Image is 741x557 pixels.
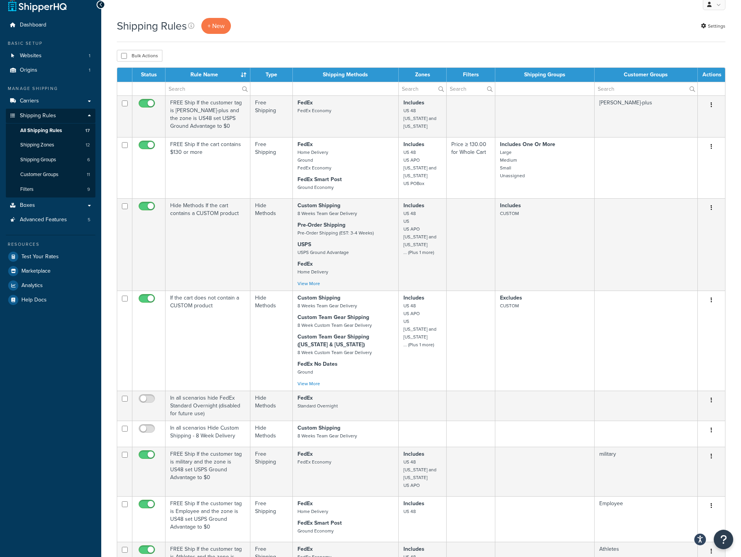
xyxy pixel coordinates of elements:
[85,127,90,134] span: 17
[6,198,95,213] a: Boxes
[403,201,424,210] strong: Includes
[447,137,495,198] td: Price ≥ 130.00 for Whole Cart
[297,333,369,349] strong: Custom Team Gear Shipping ([US_STATE] & [US_STATE])
[165,421,250,447] td: In all scenarios Hide Custom Shipping - 8 Week Delivery
[117,18,187,33] h1: Shipping Rules
[6,63,95,78] a: Origins 1
[297,107,331,114] small: FedEx Economy
[293,68,399,82] th: Shipping Methods
[6,182,95,197] a: Filters 9
[250,447,292,496] td: Free Shipping
[165,291,250,391] td: If the cart does not contain a CUSTOM product
[6,123,95,138] li: All Shipping Rules
[297,499,313,508] strong: FedEx
[297,184,334,191] small: Ground Economy
[165,137,250,198] td: FREE Ship If the cart contains $130 or more
[165,68,250,82] th: Rule Name : activate to sort column ascending
[403,458,437,489] small: US 48 [US_STATE] and [US_STATE] US APO
[403,210,437,256] small: US 48 US US APO [US_STATE] and [US_STATE] ... (Plus 1 more)
[698,68,725,82] th: Actions
[6,94,95,108] a: Carriers
[21,268,51,275] span: Marketplace
[500,201,521,210] strong: Includes
[403,508,416,515] small: US 48
[6,153,95,167] a: Shipping Groups 6
[21,254,59,260] span: Test Your Rates
[132,68,165,82] th: Status
[297,322,372,329] small: 8 Week Custom Team Gear Delivery
[89,67,90,74] span: 1
[250,496,292,542] td: Free Shipping
[595,82,697,95] input: Search
[165,198,250,291] td: Hide Methods If the cart contains a CUSTOM product
[297,432,357,439] small: 8 Weeks Team Gear Delivery
[89,53,90,59] span: 1
[6,138,95,152] a: Shipping Zones 12
[6,241,95,248] div: Resources
[6,293,95,307] li: Help Docs
[297,380,320,387] a: View More
[20,113,56,119] span: Shipping Rules
[6,264,95,278] a: Marketplace
[297,240,311,249] strong: USPS
[297,360,338,368] strong: FedEx No Dates
[20,22,46,28] span: Dashboard
[297,450,313,458] strong: FedEx
[495,68,594,82] th: Shipping Groups
[297,149,331,171] small: Home Delivery Ground FedEx Economy
[500,210,519,217] small: CUSTOM
[297,302,357,309] small: 8 Weeks Team Gear Delivery
[6,63,95,78] li: Origins
[6,109,95,197] li: Shipping Rules
[297,229,374,236] small: Pre-Order Shipping (EST: 3-4 Weeks)
[297,140,313,148] strong: FedEx
[6,18,95,32] a: Dashboard
[250,95,292,137] td: Free Shipping
[117,50,162,62] button: Bulk Actions
[297,313,369,321] strong: Custom Team Gear Shipping
[714,530,733,549] button: Open Resource Center
[297,368,313,375] small: Ground
[399,82,447,95] input: Search
[297,527,334,534] small: Ground Economy
[165,447,250,496] td: FREE Ship If the customer tag is military and the zone is US48 set USPS Ground Advantage to $0
[6,213,95,227] a: Advanced Features 5
[403,545,424,553] strong: Includes
[20,53,42,59] span: Websites
[297,268,328,275] small: Home Delivery
[87,186,90,193] span: 9
[297,402,338,409] small: Standard Overnight
[250,421,292,447] td: Hide Methods
[297,201,340,210] strong: Custom Shipping
[500,302,519,309] small: CUSTOM
[403,107,437,130] small: US 48 [US_STATE] and [US_STATE]
[201,18,231,34] p: + New
[6,40,95,47] div: Basic Setup
[250,198,292,291] td: Hide Methods
[447,68,495,82] th: Filters
[297,424,340,432] strong: Custom Shipping
[20,98,39,104] span: Carriers
[165,391,250,421] td: In all scenarios hide FedEx Standard Overnight (disabled for future use)
[403,450,424,458] strong: Includes
[20,67,37,74] span: Origins
[297,294,340,302] strong: Custom Shipping
[20,171,58,178] span: Customer Groups
[88,217,90,223] span: 5
[6,278,95,293] li: Analytics
[403,499,424,508] strong: Includes
[250,291,292,391] td: Hide Methods
[403,149,437,187] small: US 48 US APO [US_STATE] and [US_STATE] US POBox
[20,127,62,134] span: All Shipping Rules
[6,167,95,182] li: Customer Groups
[403,99,424,107] strong: Includes
[297,394,313,402] strong: FedEx
[6,49,95,63] a: Websites 1
[20,217,67,223] span: Advanced Features
[297,99,313,107] strong: FedEx
[500,149,525,179] small: Large Medium Small Unassigned
[6,250,95,264] a: Test Your Rates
